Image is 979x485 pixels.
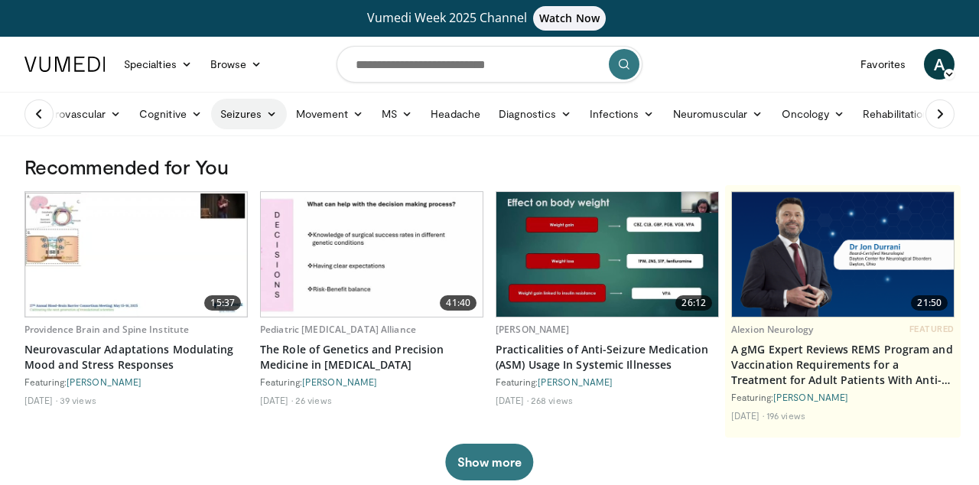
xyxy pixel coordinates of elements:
[581,99,664,129] a: Infections
[260,342,483,373] a: The Role of Genetics and Precision Medicine in [MEDICAL_DATA]
[261,192,483,317] img: 53686222-aaf8-471a-b139-53b6c7566837.620x360_q85_upscale.jpg
[204,295,241,311] span: 15:37
[731,323,813,336] a: Alexion Neurology
[24,57,106,72] img: VuMedi Logo
[496,394,529,406] li: [DATE]
[260,323,416,336] a: Pediatric [MEDICAL_DATA] Alliance
[201,49,272,80] a: Browse
[675,295,712,311] span: 26:12
[496,323,570,336] a: [PERSON_NAME]
[287,99,373,129] a: Movement
[496,192,718,317] a: 26:12
[489,99,581,129] a: Diagnostics
[496,342,719,373] a: Practicalities of Anti-Seizure Medication (ASM) Usage In Systemic Illnesses
[24,155,955,179] h3: Recommended for You
[24,342,248,373] a: Neurovascular Adaptations Modulating Mood and Stress Responses
[60,394,96,406] li: 39 views
[531,394,573,406] li: 268 views
[302,376,377,387] a: [PERSON_NAME]
[24,394,57,406] li: [DATE]
[15,99,130,129] a: Cerebrovascular
[924,49,955,80] a: A
[67,376,141,387] a: [PERSON_NAME]
[854,99,938,129] a: Rehabilitation
[440,295,476,311] span: 41:40
[496,376,719,388] div: Featuring:
[24,376,248,388] div: Featuring:
[911,295,948,311] span: 21:50
[772,99,854,129] a: Oncology
[130,99,211,129] a: Cognitive
[367,9,612,26] span: Vumedi Week 2025 Channel
[732,192,954,317] a: 21:50
[851,49,915,80] a: Favorites
[260,394,293,406] li: [DATE]
[261,192,483,317] a: 41:40
[295,394,332,406] li: 26 views
[211,99,287,129] a: Seizures
[24,323,189,336] a: Providence Brain and Spine Institute
[731,342,955,388] a: A gMG Expert Reviews REMS Program and Vaccination Requirements for a Treatment for Adult Patients...
[372,99,421,129] a: MS
[909,324,955,334] span: FEATURED
[115,49,201,80] a: Specialties
[538,376,613,387] a: [PERSON_NAME]
[421,99,489,129] a: Headache
[337,46,642,83] input: Search topics, interventions
[25,192,247,317] a: 15:37
[27,6,952,31] a: Vumedi Week 2025 ChannelWatch Now
[732,192,954,317] img: 1526bf50-c14a-4ee6-af9f-da835a6371ef.png.620x360_q85_upscale.png
[664,99,772,129] a: Neuromuscular
[260,376,483,388] div: Featuring:
[445,444,533,480] button: Show more
[731,391,955,403] div: Featuring:
[25,192,247,317] img: 4562edde-ec7e-4758-8328-0659f7ef333d.620x360_q85_upscale.jpg
[766,409,805,422] li: 196 views
[533,6,606,31] span: Watch Now
[731,409,764,422] li: [DATE]
[496,192,718,317] img: 0c711256-86ec-474c-af6e-e01852501537.620x360_q85_upscale.jpg
[773,392,848,402] a: [PERSON_NAME]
